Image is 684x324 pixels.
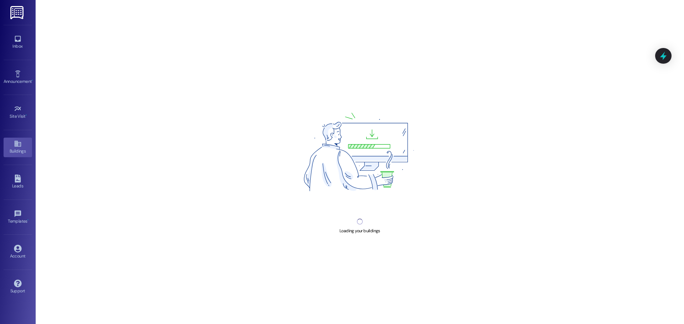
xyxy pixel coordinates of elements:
[4,243,32,262] a: Account
[4,138,32,157] a: Buildings
[10,6,25,19] img: ResiDesk Logo
[4,277,32,297] a: Support
[4,172,32,192] a: Leads
[32,78,33,83] span: •
[4,103,32,122] a: Site Visit •
[26,113,27,118] span: •
[27,218,28,223] span: •
[4,33,32,52] a: Inbox
[340,227,380,235] div: Loading your buildings
[4,208,32,227] a: Templates •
